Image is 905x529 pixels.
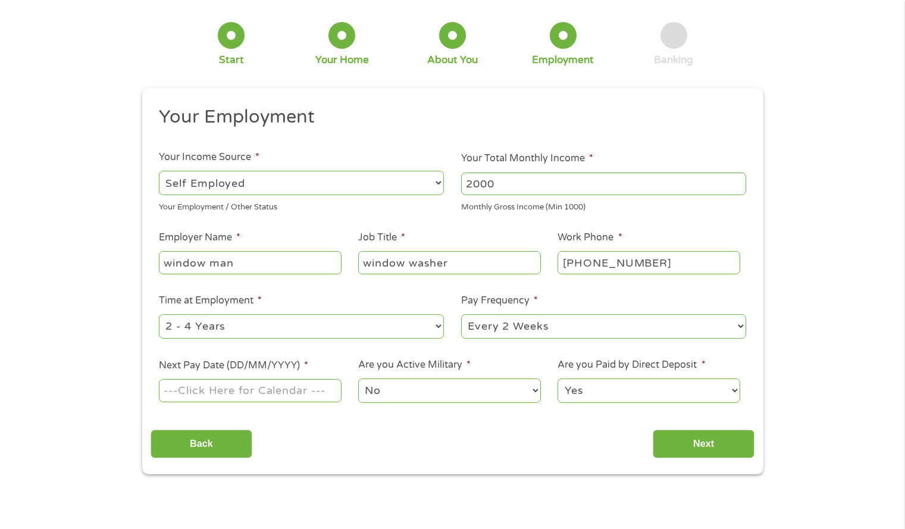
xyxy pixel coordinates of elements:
[461,152,593,165] label: Your Total Monthly Income
[159,231,240,244] label: Employer Name
[461,173,746,195] input: 1800
[315,54,369,67] div: Your Home
[358,231,405,244] label: Job Title
[461,295,538,307] label: Pay Frequency
[654,54,693,67] div: Banking
[159,198,444,214] div: Your Employment / Other Status
[159,251,341,274] input: Walmart
[159,379,341,402] input: ---Click Here for Calendar ---
[159,359,308,372] label: Next Pay Date (DD/MM/YYYY)
[558,251,740,274] input: (231) 754-4010
[358,359,471,371] label: Are you Active Military
[159,105,737,129] h2: Your Employment
[219,54,244,67] div: Start
[558,359,705,371] label: Are you Paid by Direct Deposit
[558,231,622,244] label: Work Phone
[159,151,259,164] label: Your Income Source
[653,430,754,459] input: Next
[159,295,262,307] label: Time at Employment
[151,430,252,459] input: Back
[427,54,478,67] div: About You
[358,251,540,274] input: Cashier
[532,54,594,67] div: Employment
[461,198,746,214] div: Monthly Gross Income (Min 1000)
